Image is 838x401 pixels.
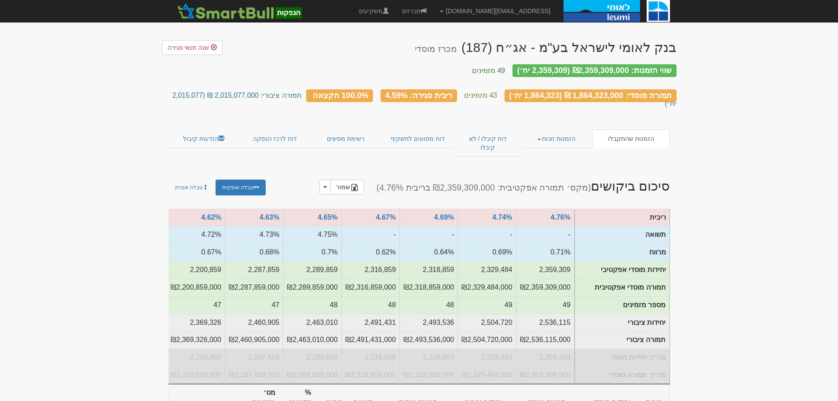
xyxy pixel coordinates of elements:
td: יחידות אפקטיבי [516,261,574,279]
a: 4.62% [201,213,221,221]
td: יחידות ציבורי [283,314,341,331]
td: יחידות ציבורי [225,314,283,331]
a: 4.76% [551,213,571,221]
td: מרווח [283,244,341,261]
span: 100.0% הקצאה כולל מגבלות [313,91,368,99]
td: יחידות אפקטיבי [225,261,283,279]
td: תמורה אפקטיבית [167,279,225,296]
td: מרווח [225,244,283,261]
div: ריבית סגירה: 4.59% [381,89,457,102]
td: מספר מזמינים [575,296,670,314]
td: סה״כ תמורה [341,367,399,384]
td: יחידות ציבורי [516,314,574,331]
td: סה״כ יחידות [516,349,574,367]
td: מספר מזמינים [283,296,341,314]
td: מרווח [167,244,225,261]
div: תמורה מוסדי: 1,864,323,000 ₪ (1,864,323 יח׳) [505,89,677,102]
td: מרווח [341,244,399,261]
span: שנה תנאי סגירה [168,44,209,51]
td: סה״כ יחידות [341,349,399,367]
a: טבלה אנכית [168,180,215,195]
td: תמורה אפקטיבית [458,279,516,296]
td: תמורה אפקטיבית [516,279,574,296]
td: יחידות ציבורי [575,314,670,331]
td: סה״כ תמורה [399,367,457,384]
div: בנק לאומי לישראל בע"מ - אג״ח (187) - הנפקה לציבור [415,40,676,55]
a: דוח מסווגים לתשקיף [381,129,454,148]
td: ריבית [575,209,670,226]
td: תשואה [341,226,399,244]
a: 4.67% [376,213,396,221]
td: מספר מזמינים [341,296,399,314]
small: (מקס׳ תמורה אפקטיבית: ₪2,359,309,000 בריבית 4.76%) [377,183,591,192]
td: תמורה ציבורי [575,331,670,349]
td: מרווח [399,244,457,261]
td: תשואה [167,226,225,244]
td: יחידות מוסדי אפקטיבי [575,261,670,279]
td: תשואה [575,226,670,244]
td: סה״כ תמורה [516,367,574,384]
td: תשואה [399,226,457,244]
td: תמורה ציבורי [516,331,574,349]
td: תמורה ציבורי [341,331,399,349]
td: מספר מזמינים [225,296,283,314]
td: סה״כ תמורה [167,367,225,384]
td: מרווח [516,244,574,261]
td: סה״כ יחידות [167,349,225,367]
a: הזמנות זוכות [521,129,592,148]
td: סה״כ תמורה [225,367,283,384]
td: מרווח [458,244,516,261]
a: 4.63% [260,213,279,221]
td: מספר מזמינים [167,296,225,314]
td: תמורה ציבורי [283,331,341,349]
td: יחידות ציבורי [167,314,225,331]
td: תמורה ציבורי [458,331,516,349]
td: מספר מזמינים [458,296,516,314]
td: תמורה אפקטיבית [341,279,399,296]
a: שנה תנאי סגירה [162,40,223,55]
td: מספר מזמינים [399,296,457,314]
a: שמור [330,180,364,195]
img: סמארטבול - מערכת לניהול הנפקות [175,2,304,20]
td: תשואה [283,226,341,244]
td: תשואה [516,226,574,244]
a: 4.65% [318,213,337,221]
td: סה״כ יחידות [399,349,457,367]
td: יחידות אפקטיבי [167,261,225,279]
div: שווי הזמנות: ₪2,359,309,000 (2,359,309 יח׳) [512,64,677,77]
img: excel-file-black.png [351,184,358,191]
a: הודעות קיבול [168,129,239,148]
td: יחידות ציבורי [458,314,516,331]
td: יחידות אפקטיבי [283,261,341,279]
td: תמורה ציבורי [167,331,225,349]
td: תמורה אפקטיבית [225,279,283,296]
a: דוח לרכז הנפקה [239,129,310,148]
td: יחידות אפקטיבי [341,261,399,279]
a: רשימת מפיצים [310,129,381,148]
td: תמורה ציבורי [225,331,283,349]
a: 4.74% [492,213,512,221]
small: 43 מזמינים [464,92,497,99]
td: יחידות אפקטיבי [458,261,516,279]
td: סה״כ יחידות [225,349,283,367]
td: תשואה [458,226,516,244]
td: סה״כ יחידות מוסדי [575,349,670,367]
td: סה״כ יחידות [283,349,341,367]
small: תמורה ציבורי: 2,015,077,000 ₪ (2,015,077 יח׳) [172,92,677,107]
td: תמורה ציבורי [399,331,457,349]
td: תמורה מוסדי אפקטיבית [575,279,670,296]
a: טבלה אופקית [216,180,266,195]
td: סה״כ יחידות [458,349,516,367]
small: מכרז מוסדי [415,44,457,54]
small: 49 מזמינים [472,67,505,74]
td: מספר מזמינים [516,296,574,314]
td: תמורה אפקטיבית [283,279,341,296]
td: יחידות אפקטיבי [399,261,457,279]
td: יחידות ציבורי [399,314,457,331]
td: סה״כ תמורה [283,367,341,384]
a: דוח קיבלו / לא קיבלו [454,129,521,157]
a: 4.69% [434,213,454,221]
a: הזמנות שהתקבלו [592,129,670,148]
td: תמורה אפקטיבית [399,279,457,296]
td: סה״כ תמורה מוסדי [575,367,670,384]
